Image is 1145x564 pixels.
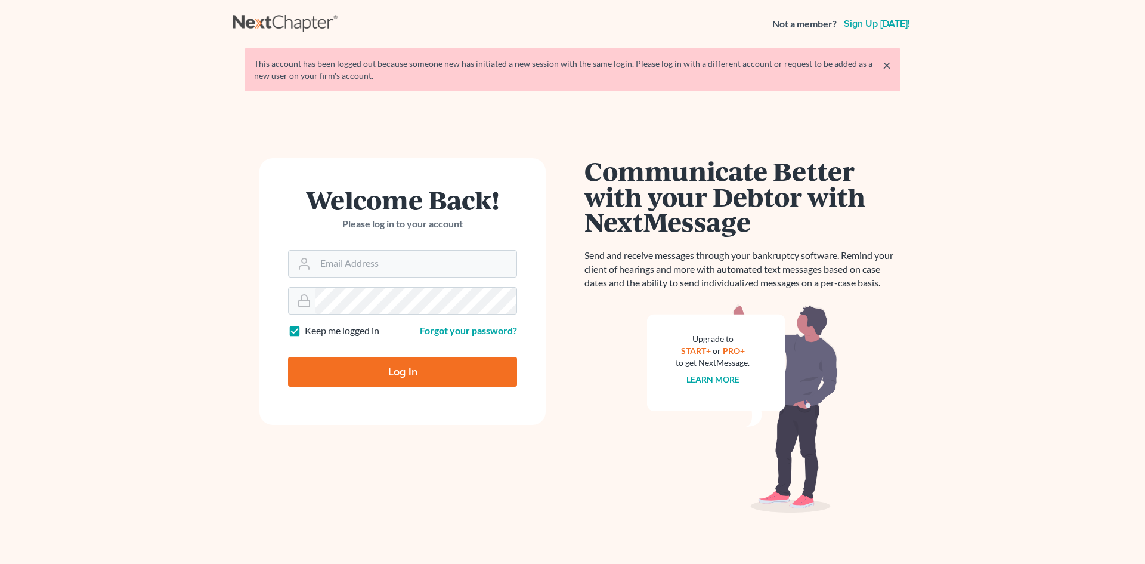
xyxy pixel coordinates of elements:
div: Upgrade to [676,333,750,345]
label: Keep me logged in [305,324,379,338]
a: Forgot your password? [420,325,517,336]
div: to get NextMessage. [676,357,750,369]
h1: Welcome Back! [288,187,517,212]
p: Please log in to your account [288,217,517,231]
strong: Not a member? [772,17,837,31]
a: START+ [681,346,711,356]
a: × [883,58,891,72]
span: or [713,346,721,356]
h1: Communicate Better with your Debtor with NextMessage [584,158,900,235]
input: Email Address [315,251,516,277]
a: Sign up [DATE]! [841,19,912,29]
input: Log In [288,357,517,387]
div: This account has been logged out because someone new has initiated a new session with the same lo... [254,58,891,82]
img: nextmessage_bg-59042aed3d76b12b5cd301f8e5b87938c9018125f34e5fa2b7a6b67550977c72.svg [647,304,838,513]
p: Send and receive messages through your bankruptcy software. Remind your client of hearings and mo... [584,249,900,290]
a: Learn more [686,374,739,384]
a: PRO+ [723,346,745,356]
